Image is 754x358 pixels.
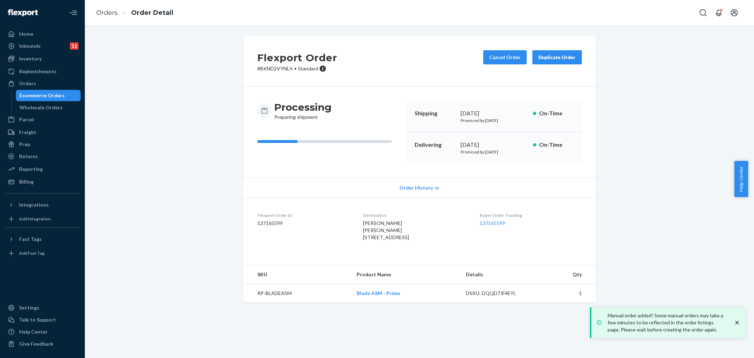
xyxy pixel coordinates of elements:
[4,302,81,313] a: Settings
[19,129,36,136] div: Freight
[608,312,726,333] p: Manual order added! Some manual orders may take a few minutes to be reflected in the order listin...
[274,101,332,121] div: Preparing shipment
[19,68,57,75] div: Replenishments
[19,80,36,87] div: Orders
[4,28,81,40] a: Home
[19,236,42,243] div: Fast Tags
[294,65,297,71] span: •
[4,40,81,52] a: Inbounds11
[19,116,34,123] div: Parcel
[363,220,409,240] span: [PERSON_NAME] [PERSON_NAME] [STREET_ADDRESS]
[90,2,179,23] ol: breadcrumbs
[460,265,538,284] th: Details
[19,92,65,99] div: Ecommerce Orders
[357,290,400,296] a: Blade ASM - Prime
[19,316,56,323] div: Talk to Support
[4,176,81,187] a: Billing
[19,166,43,173] div: Reporting
[480,220,505,226] a: 137165599
[539,109,573,117] p: On-Time
[415,109,455,117] p: Shipping
[480,212,581,218] dt: Buyer Order Tracking
[257,65,337,72] p: # BKND2VYNLX
[19,104,63,111] div: Wholesale Orders
[19,42,41,50] div: Inbounds
[4,213,81,225] a: Add Integration
[19,30,33,37] div: Home
[19,141,30,148] div: Prep
[538,284,596,303] td: 1
[19,153,38,160] div: Returns
[466,290,532,297] div: DSKU: DQQD7JF4EYL
[4,127,81,138] a: Freight
[66,6,81,20] button: Close Navigation
[4,233,81,245] button: Fast Tags
[727,6,741,20] button: Open account menu
[70,42,78,50] div: 11
[4,139,81,150] a: Prep
[243,265,351,284] th: SKU
[4,78,81,89] a: Orders
[538,54,576,61] div: Duplicate Order
[257,220,352,227] dd: 137165599
[257,50,337,65] h2: Flexport Order
[19,178,34,185] div: Billing
[4,66,81,77] a: Replenishments
[131,9,173,17] a: Order Detail
[461,109,527,117] div: [DATE]
[351,265,460,284] th: Product Name
[734,161,748,197] button: Help Center
[4,338,81,350] button: Give Feedback
[415,141,455,149] p: Delivering
[696,6,710,20] button: Open Search Box
[461,117,527,123] p: Promised by [DATE]
[19,304,39,311] div: Settings
[243,284,351,303] td: RP-BLADEASM
[19,216,51,222] div: Add Integration
[4,248,81,259] a: Add Fast Tag
[4,326,81,337] a: Help Center
[4,114,81,125] a: Parcel
[532,50,582,64] button: Duplicate Order
[16,102,81,113] a: Wholesale Orders
[4,199,81,210] button: Integrations
[8,9,38,16] img: Flexport logo
[257,212,352,218] dt: Flexport Order ID
[19,328,48,335] div: Help Center
[19,55,42,62] div: Inventory
[399,184,433,191] span: Order History
[712,6,726,20] button: Open notifications
[274,101,332,114] h3: Processing
[19,340,53,347] div: Give Feedback
[19,250,45,256] div: Add Fast Tag
[539,141,573,149] p: On-Time
[96,9,118,17] a: Orders
[298,65,318,71] span: Standard
[461,149,527,155] p: Promised by [DATE]
[363,212,468,218] dt: Destination
[538,265,596,284] th: Qty
[461,141,527,149] div: [DATE]
[733,319,741,326] svg: close toast
[4,314,81,325] a: Talk to Support
[483,50,527,64] button: Cancel Order
[4,163,81,175] a: Reporting
[4,53,81,64] a: Inventory
[19,201,49,208] div: Integrations
[16,90,81,101] a: Ecommerce Orders
[4,151,81,162] a: Returns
